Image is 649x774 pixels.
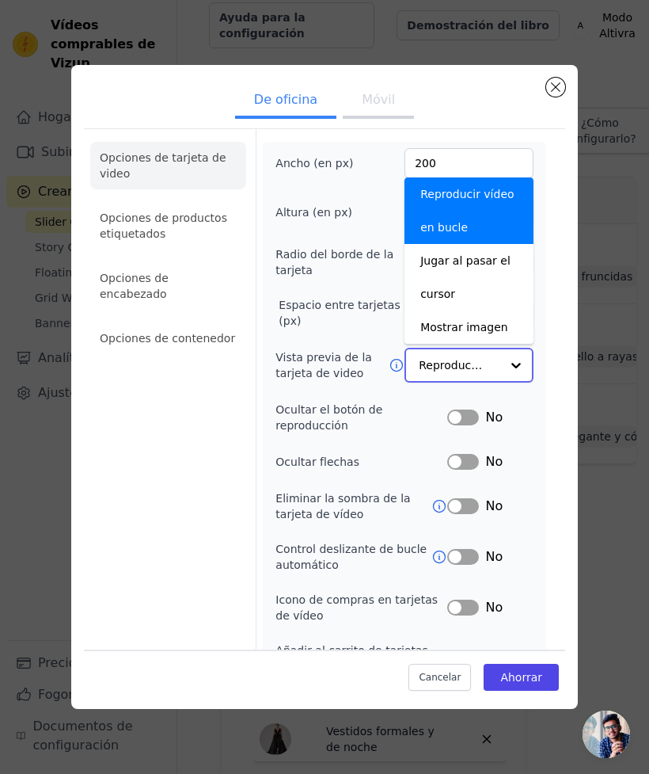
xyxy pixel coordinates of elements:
[420,188,514,234] font: Reproducir vídeo en bucle
[500,670,542,683] font: Ahorrar
[485,498,503,513] font: No
[419,671,461,682] font: Cancelar
[100,272,169,300] font: Opciones de encabezado
[583,711,630,758] a: Chat abierto
[275,543,427,571] font: Control deslizante de bucle automático
[420,321,507,334] font: Mostrar imagen
[275,644,428,673] font: Añadir al carrito de tarjetas de vídeo
[362,92,395,107] font: Móvil
[254,92,317,107] font: De oficina
[485,454,503,469] font: No
[279,299,400,327] font: Espacio entre tarjetas (px)
[275,403,382,432] font: Ocultar el botón de reproducción
[100,332,235,345] font: Opciones de contenedor
[275,492,410,520] font: Eliminar la sombra de la tarjeta de vídeo
[485,410,503,425] font: No
[275,593,438,622] font: Icono de compras en tarjetas de vídeo
[275,206,352,219] font: Altura (en px)
[100,212,227,240] font: Opciones de productos etiquetados
[275,157,353,170] font: Ancho (en px)
[485,549,503,564] font: No
[100,151,226,180] font: Opciones de tarjeta de video
[420,254,510,300] font: Jugar al pasar el cursor
[485,600,503,615] font: No
[275,248,393,276] font: Radio del borde de la tarjeta
[275,351,372,379] font: Vista previa de la tarjeta de video
[275,456,359,468] font: Ocultar flechas
[546,78,565,97] button: Cerrar modal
